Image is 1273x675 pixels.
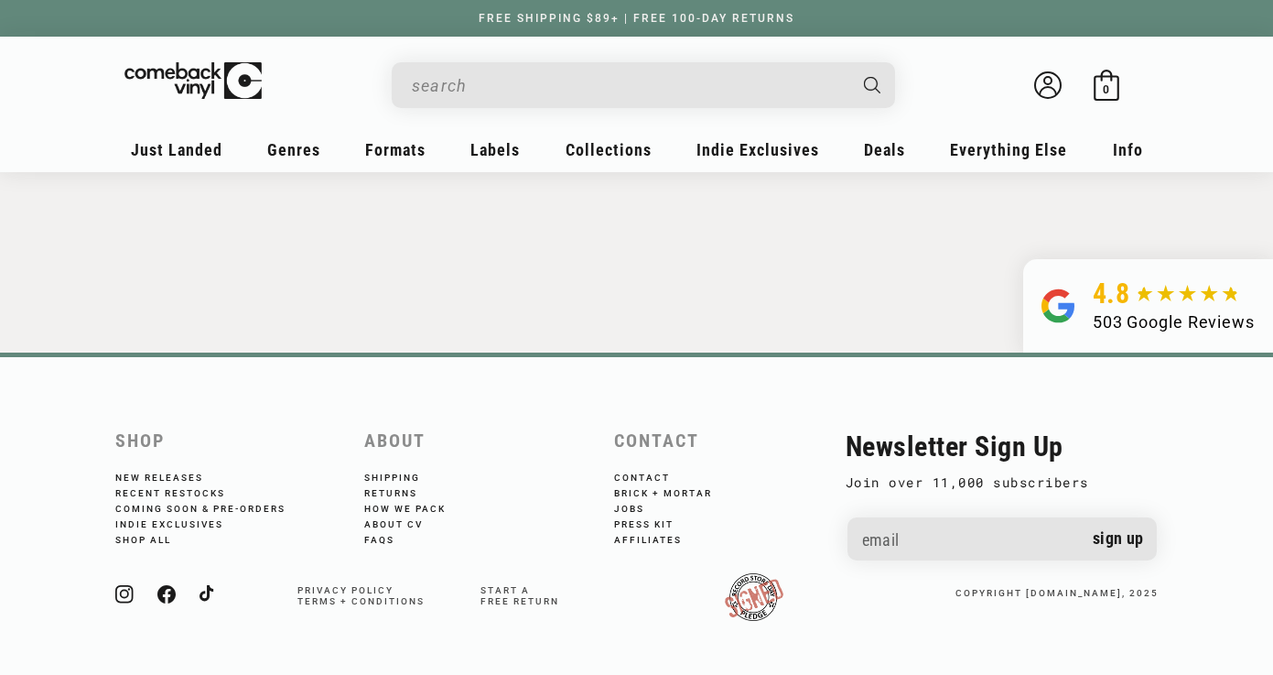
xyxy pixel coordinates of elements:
span: 0 [1103,82,1109,96]
a: Indie Exclusives [115,515,248,530]
div: 503 Google Reviews [1093,310,1255,334]
input: search [412,67,846,104]
span: Deals [864,140,905,159]
span: Just Landed [131,140,222,159]
img: RSDPledgeSigned-updated.png [725,573,783,621]
input: Email [847,517,1157,564]
span: Indie Exclusives [696,140,819,159]
h2: Contact [614,430,846,452]
span: Collections [566,140,652,159]
a: Press Kit [614,515,698,530]
h2: About [364,430,596,452]
button: Search [847,62,897,108]
a: Affiliates [614,530,707,546]
a: Terms + Conditions [297,596,425,606]
div: Search [392,62,895,108]
span: Formats [365,140,426,159]
span: Genres [267,140,320,159]
a: FAQs [364,530,419,546]
a: FREE SHIPPING $89+ | FREE 100-DAY RETURNS [460,12,813,25]
a: Start afree return [480,585,559,606]
img: ComebackVinyl.com [124,62,262,100]
small: copyright [DOMAIN_NAME], 2025 [955,588,1159,598]
span: Labels [470,140,520,159]
a: Brick + Mortar [614,484,737,499]
a: Shipping [364,473,445,484]
a: About CV [364,515,448,530]
h2: Newsletter Sign Up [846,430,1159,463]
button: Sign up [1079,517,1158,561]
a: New Releases [115,473,228,484]
span: Everything Else [950,140,1067,159]
a: Privacy Policy [297,585,394,595]
a: Recent Restocks [115,484,250,499]
h2: Shop [115,430,347,452]
a: Coming Soon & Pre-Orders [115,499,310,515]
a: How We Pack [364,499,470,515]
a: Returns [364,484,442,499]
p: Join over 11,000 subscribers [846,472,1159,494]
span: Info [1113,140,1143,159]
a: Jobs [614,499,669,515]
a: Shop All [115,530,196,546]
span: Start a free return [480,585,559,606]
img: Group.svg [1041,278,1074,334]
span: 4.8 [1093,278,1130,310]
img: star5.svg [1135,285,1240,303]
a: 4.8 503 Google Reviews [1023,259,1273,353]
a: Contact [614,473,695,484]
